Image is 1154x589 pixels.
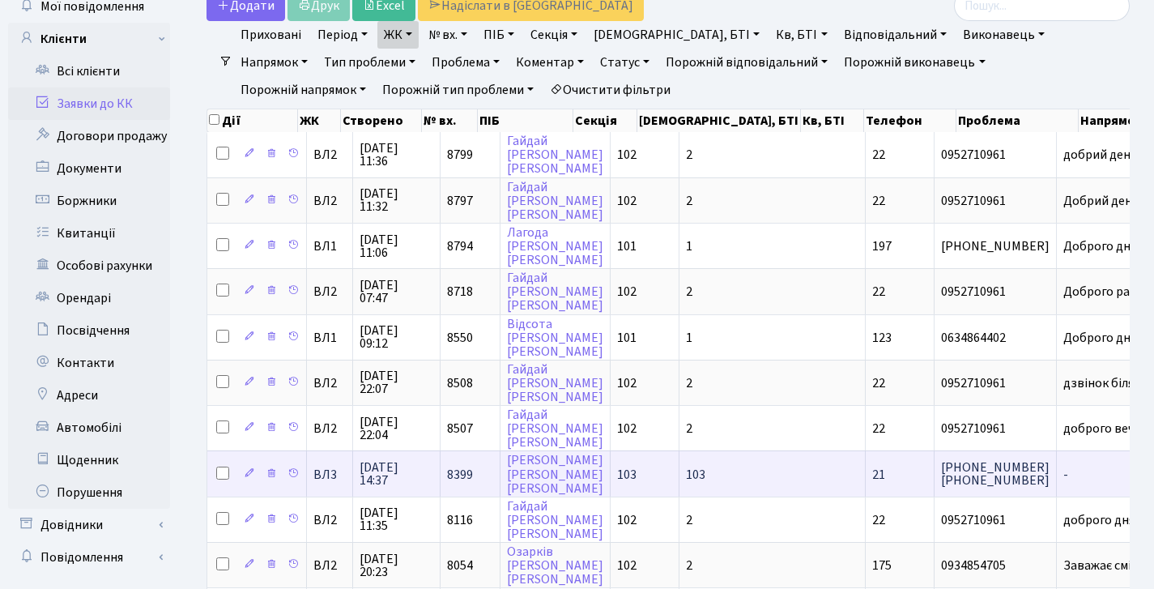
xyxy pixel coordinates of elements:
a: Озарків[PERSON_NAME][PERSON_NAME] [507,543,603,588]
span: 2 [686,146,692,164]
span: 1 [686,329,692,347]
a: Повідомлення [8,541,170,574]
span: 102 [617,557,637,574]
span: 0952710961 [941,148,1050,161]
span: 8116 [447,511,473,529]
span: 2 [686,557,692,574]
span: [DATE] 07:47 [360,279,433,305]
span: [DATE] 11:32 [360,187,433,213]
th: Створено [341,109,422,132]
span: 2 [686,283,692,301]
span: ВЛ2 [313,285,346,298]
span: ВЛ1 [313,240,346,253]
span: [DATE] 22:07 [360,369,433,395]
a: Контакти [8,347,170,379]
span: 2 [686,511,692,529]
a: Всі клієнти [8,55,170,87]
span: 102 [617,511,637,529]
span: [PHONE_NUMBER] [PHONE_NUMBER] [941,461,1050,487]
span: 2 [686,420,692,437]
span: ВЛ2 [313,514,346,527]
th: Дії [207,109,298,132]
span: 102 [617,420,637,437]
a: Порожній відповідальний [659,49,834,76]
span: 103 [617,466,637,484]
span: 0952710961 [941,285,1050,298]
span: ВЛ3 [313,468,346,481]
span: 0952710961 [941,514,1050,527]
span: 22 [872,192,885,210]
a: Порожній виконавець [837,49,991,76]
a: № вх. [422,21,474,49]
span: 22 [872,283,885,301]
a: Договори продажу [8,120,170,152]
span: 1 [686,237,692,255]
span: [DATE] 14:37 [360,461,433,487]
a: Порожній напрямок [234,76,373,104]
span: 123 [872,329,892,347]
th: Проблема [956,109,1079,132]
a: Гайдай[PERSON_NAME][PERSON_NAME] [507,361,603,406]
a: Секція [524,21,584,49]
span: 8054 [447,557,473,574]
th: Секція [573,109,637,132]
a: Кв, БТІ [769,21,833,49]
a: Щоденник [8,444,170,476]
span: 102 [617,146,637,164]
a: Коментар [509,49,590,76]
a: [PERSON_NAME][PERSON_NAME][PERSON_NAME] [507,452,603,497]
a: Порушення [8,476,170,509]
a: Гайдай[PERSON_NAME][PERSON_NAME] [507,406,603,451]
a: Гайдай[PERSON_NAME][PERSON_NAME] [507,132,603,177]
span: 8794 [447,237,473,255]
span: 0634864402 [941,331,1050,344]
span: 21 [872,466,885,484]
th: ПІБ [478,109,573,132]
span: [DATE] 09:12 [360,324,433,350]
span: 103 [686,466,705,484]
span: 2 [686,374,692,392]
span: 22 [872,420,885,437]
span: 8399 [447,466,473,484]
a: Очистити фільтри [543,76,677,104]
a: Орендарі [8,282,170,314]
a: Гайдай[PERSON_NAME][PERSON_NAME] [507,269,603,314]
a: Посвідчення [8,314,170,347]
a: Адреси [8,379,170,412]
a: Приховані [234,21,308,49]
span: [DATE] 20:23 [360,553,433,578]
span: ВЛ2 [313,422,346,435]
a: Період [311,21,374,49]
a: Документи [8,152,170,185]
span: [DATE] 11:35 [360,506,433,532]
span: 102 [617,283,637,301]
span: 8507 [447,420,473,437]
span: ВЛ1 [313,331,346,344]
span: 8508 [447,374,473,392]
a: Проблема [425,49,506,76]
a: Лагода[PERSON_NAME][PERSON_NAME] [507,224,603,269]
span: 175 [872,557,892,574]
th: ЖК [298,109,341,132]
span: 22 [872,511,885,529]
a: Автомобілі [8,412,170,444]
span: 101 [617,329,637,347]
span: ВЛ2 [313,194,346,207]
span: 22 [872,374,885,392]
span: 22 [872,146,885,164]
span: 0934854705 [941,559,1050,572]
span: ВЛ2 [313,148,346,161]
a: Гайдай[PERSON_NAME][PERSON_NAME] [507,497,603,543]
a: Порожній тип проблеми [376,76,540,104]
a: Відповідальний [837,21,953,49]
span: 197 [872,237,892,255]
a: Клієнти [8,23,170,55]
span: 8718 [447,283,473,301]
span: 8550 [447,329,473,347]
a: Тип проблеми [317,49,422,76]
a: Заявки до КК [8,87,170,120]
a: ЖК [377,21,419,49]
span: [DATE] 11:36 [360,142,433,168]
th: Кв, БТІ [801,109,865,132]
th: [DEMOGRAPHIC_DATA], БТІ [637,109,801,132]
